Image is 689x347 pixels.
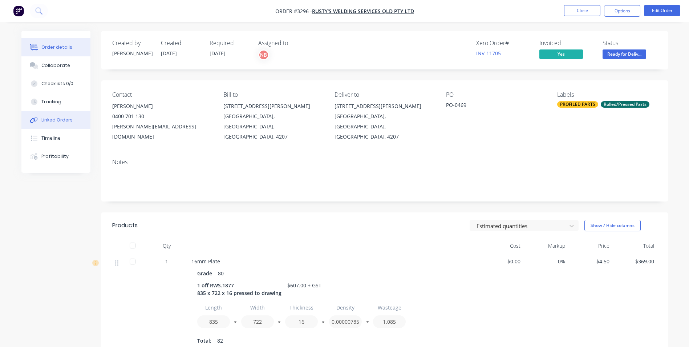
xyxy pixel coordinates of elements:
div: Total [612,239,657,253]
button: Close [564,5,600,16]
button: NB [258,49,269,60]
input: Label [285,301,318,314]
input: Label [373,301,406,314]
div: Deliver to [335,91,434,98]
input: Label [329,301,362,314]
div: Profitability [41,153,69,160]
div: Checklists 0/0 [41,80,73,87]
span: $4.50 [571,258,610,265]
span: [DATE] [210,50,226,57]
button: Order details [21,38,90,56]
input: Value [197,315,230,328]
span: Order #3296 - [275,8,312,15]
button: Linked Orders [21,111,90,129]
div: [STREET_ADDRESS][PERSON_NAME] [335,101,434,111]
div: Required [210,40,250,47]
img: Factory [13,5,24,16]
div: PO [446,91,546,98]
div: 0400 701 130 [112,111,212,121]
div: $607.00 + GST [284,280,324,291]
div: Grade [197,268,215,279]
button: Show / Hide columns [584,220,641,231]
span: 16mm Plate [191,258,220,265]
div: [PERSON_NAME]0400 701 130[PERSON_NAME][EMAIL_ADDRESS][DOMAIN_NAME] [112,101,212,142]
button: Checklists 0/0 [21,75,90,93]
button: Edit Order [644,5,680,16]
div: [PERSON_NAME][EMAIL_ADDRESS][DOMAIN_NAME] [112,121,212,142]
div: Qty [145,239,189,253]
div: Invoiced [539,40,594,47]
div: [PERSON_NAME] [112,49,152,57]
div: Tracking [41,99,61,105]
div: [STREET_ADDRESS][PERSON_NAME] [223,101,323,111]
div: PROFILED PARTS [557,101,598,108]
div: [STREET_ADDRESS][PERSON_NAME][GEOGRAPHIC_DATA], [GEOGRAPHIC_DATA], [GEOGRAPHIC_DATA], 4207 [335,101,434,142]
div: Labels [557,91,657,98]
a: INV-11705 [476,50,501,57]
span: 1 [165,258,168,265]
div: [GEOGRAPHIC_DATA], [GEOGRAPHIC_DATA], [GEOGRAPHIC_DATA], 4207 [335,111,434,142]
div: Products [112,221,138,230]
button: Timeline [21,129,90,147]
button: Tracking [21,93,90,111]
div: Contact [112,91,212,98]
span: $369.00 [615,258,654,265]
div: Assigned to [258,40,331,47]
button: Profitability [21,147,90,165]
div: Timeline [41,135,61,141]
button: Options [604,5,640,17]
div: Created [161,40,201,47]
div: Notes [112,159,657,165]
div: Rolled/Pressed Parts [601,101,649,108]
div: [GEOGRAPHIC_DATA], [GEOGRAPHIC_DATA], [GEOGRAPHIC_DATA], 4207 [223,111,323,142]
span: $0.00 [482,258,521,265]
div: [STREET_ADDRESS][PERSON_NAME][GEOGRAPHIC_DATA], [GEOGRAPHIC_DATA], [GEOGRAPHIC_DATA], 4207 [223,101,323,142]
button: Collaborate [21,56,90,75]
div: Markup [523,239,568,253]
input: Value [329,315,362,328]
div: Cost [479,239,524,253]
span: 0% [526,258,565,265]
div: 1 off RWS.1877 835 x 722 x 16 pressed to drawing [197,280,284,298]
a: Rusty's Welding Services QLD Pty Ltd [312,8,414,15]
span: Total: [197,337,211,344]
input: Label [197,301,230,314]
input: Label [241,301,274,314]
div: Created by [112,40,152,47]
div: Linked Orders [41,117,73,123]
div: Price [568,239,613,253]
span: Yes [539,49,583,59]
span: [DATE] [161,50,177,57]
div: 80 [215,268,227,279]
span: Ready for Deliv... [603,49,646,59]
div: Collaborate [41,62,70,69]
input: Value [285,315,318,328]
button: Ready for Deliv... [603,49,646,60]
span: 82 [217,337,223,344]
div: Order details [41,44,72,51]
div: Status [603,40,657,47]
div: Xero Order # [476,40,531,47]
div: Bill to [223,91,323,98]
div: [PERSON_NAME] [112,101,212,111]
div: PO-0469 [446,101,537,111]
input: Value [373,315,406,328]
input: Value [241,315,274,328]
